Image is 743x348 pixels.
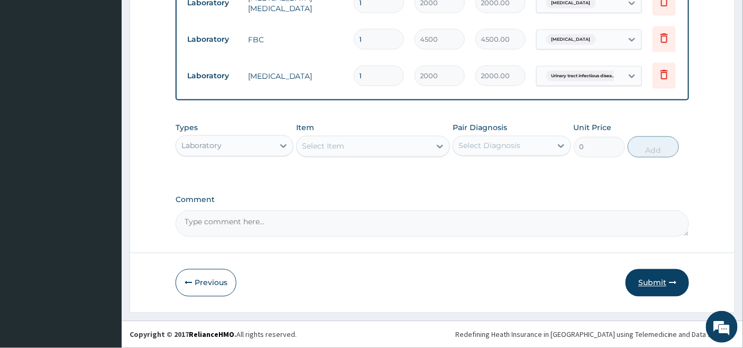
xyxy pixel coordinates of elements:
label: Comment [176,196,690,205]
span: [MEDICAL_DATA] [546,34,596,45]
button: Submit [626,269,689,297]
button: Previous [176,269,236,297]
textarea: Type your message and hit 'Enter' [5,234,201,271]
a: RelianceHMO [189,330,234,340]
td: Laboratory [182,66,243,86]
td: Laboratory [182,30,243,49]
div: Chat with us now [55,59,178,73]
label: Pair Diagnosis [453,123,507,133]
div: Select Item [302,141,344,152]
td: FBC [243,29,348,50]
label: Types [176,124,198,133]
td: [MEDICAL_DATA] [243,66,348,87]
footer: All rights reserved. [122,321,743,348]
label: Unit Price [574,123,612,133]
img: d_794563401_company_1708531726252_794563401 [20,53,43,79]
button: Add [628,136,679,158]
strong: Copyright © 2017 . [130,330,236,340]
span: Urinary tract infectious disea... [546,71,621,81]
div: Select Diagnosis [458,141,520,151]
div: Redefining Heath Insurance in [GEOGRAPHIC_DATA] using Telemedicine and Data Science! [455,329,735,340]
span: We're online! [61,106,146,213]
label: Item [296,123,314,133]
div: Laboratory [181,141,222,151]
div: Minimize live chat window [173,5,199,31]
